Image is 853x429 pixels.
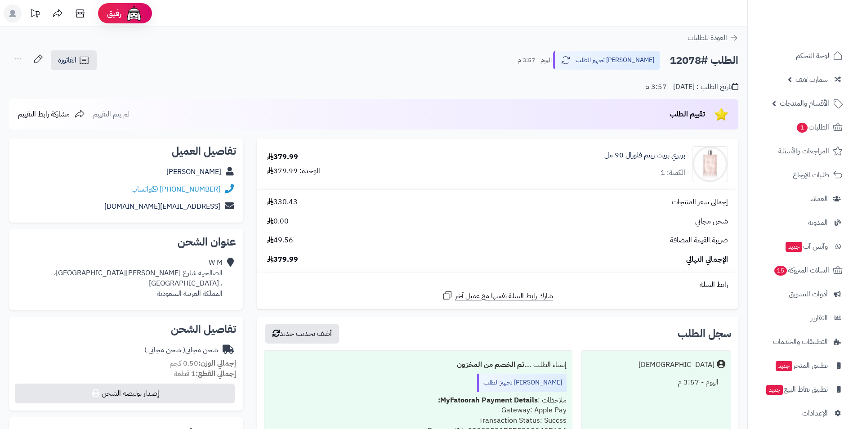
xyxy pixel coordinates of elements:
[645,82,738,92] div: تاريخ الطلب : [DATE] - 3:57 م
[198,358,236,369] strong: إجمالي الوزن:
[688,32,738,43] a: العودة للطلبات
[24,4,46,25] a: تحديثات المنصة
[270,356,567,374] div: إنشاء الطلب ....
[51,50,97,70] a: الفاتورة
[793,169,829,181] span: طلبات الإرجاع
[518,56,552,65] small: اليوم - 3:57 م
[686,255,728,265] span: الإجمالي النهائي
[678,328,731,339] h3: سجل الطلب
[753,283,848,305] a: أدوات التسويق
[773,335,828,348] span: التطبيقات والخدمات
[457,359,524,370] b: تم الخصم من المخزون
[753,331,848,353] a: التطبيقات والخدمات
[789,288,828,300] span: أدوات التسويق
[18,109,85,120] a: مشاركة رابط التقييم
[107,8,121,19] span: رفيق
[810,192,828,205] span: العملاء
[260,280,735,290] div: رابط السلة
[587,374,725,391] div: اليوم - 3:57 م
[670,109,705,120] span: تقييم الطلب
[125,4,143,22] img: ai-face.png
[773,264,829,277] span: السلات المتروكة
[765,383,828,396] span: تطبيق نقاط البيع
[54,258,223,299] div: W M الصالحيه شارع [PERSON_NAME][GEOGRAPHIC_DATA]، ، [GEOGRAPHIC_DATA] المملكة العربية السعودية
[131,184,158,195] a: واتساب
[58,55,76,66] span: الفاتورة
[670,51,738,70] h2: الطلب #12078
[267,216,289,227] span: 0.00
[442,290,553,301] a: شارك رابط السلة نفسها مع عميل آخر
[174,368,236,379] small: 1 قطعة
[267,197,298,207] span: 330.43
[160,184,220,195] a: [PHONE_NUMBER]
[18,109,70,120] span: مشاركة رابط التقييم
[766,385,783,395] span: جديد
[792,7,844,26] img: logo-2.png
[15,384,235,403] button: إصدار بوليصة الشحن
[16,146,236,156] h2: تفاصيل العميل
[753,45,848,67] a: لوحة التحكم
[796,122,808,133] span: 1
[604,150,685,161] a: بربري بريت ريثم فلورال 90 مل
[688,32,727,43] span: العودة للطلبات
[796,49,829,62] span: لوحة التحكم
[753,212,848,233] a: المدونة
[144,345,218,355] div: شحن مجاني
[695,216,728,227] span: شحن مجاني
[753,259,848,281] a: السلات المتروكة15
[661,168,685,178] div: الكمية: 1
[170,358,236,369] small: 0.50 كجم
[267,166,320,176] div: الوحدة: 379.99
[93,109,130,120] span: لم يتم التقييم
[144,344,185,355] span: ( شحن مجاني )
[811,312,828,324] span: التقارير
[785,240,828,253] span: وآتس آب
[753,307,848,329] a: التقارير
[753,188,848,210] a: العملاء
[670,235,728,246] span: ضريبة القيمة المضافة
[639,360,715,370] div: [DEMOGRAPHIC_DATA]
[753,355,848,376] a: تطبيق المتجرجديد
[104,201,220,212] a: [EMAIL_ADDRESS][DOMAIN_NAME]
[753,379,848,400] a: تطبيق نقاط البيعجديد
[166,166,221,177] a: [PERSON_NAME]
[455,291,553,301] span: شارك رابط السلة نفسها مع عميل آخر
[774,265,787,276] span: 15
[267,235,293,246] span: 49.56
[753,140,848,162] a: المراجعات والأسئلة
[808,216,828,229] span: المدونة
[780,97,829,110] span: الأقسام والمنتجات
[267,255,298,265] span: 379.99
[16,324,236,335] h2: تفاصيل الشحن
[786,242,802,252] span: جديد
[776,361,792,371] span: جديد
[692,146,728,182] img: burberry_brit_rhythm_floral_for_woman-90x90.jpg
[553,51,660,70] button: [PERSON_NAME] تجهيز الطلب
[795,73,828,86] span: سمارت لايف
[672,197,728,207] span: إجمالي سعر المنتجات
[753,402,848,424] a: الإعدادات
[778,145,829,157] span: المراجعات والأسئلة
[265,324,339,344] button: أضف تحديث جديد
[753,236,848,257] a: وآتس آبجديد
[775,359,828,372] span: تطبيق المتجر
[438,395,538,406] b: MyFatoorah Payment Details:
[753,164,848,186] a: طلبات الإرجاع
[753,116,848,138] a: الطلبات1
[796,121,829,134] span: الطلبات
[196,368,236,379] strong: إجمالي القطع:
[267,152,298,162] div: 379.99
[16,237,236,247] h2: عنوان الشحن
[477,374,567,392] div: [PERSON_NAME] تجهيز الطلب
[802,407,828,420] span: الإعدادات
